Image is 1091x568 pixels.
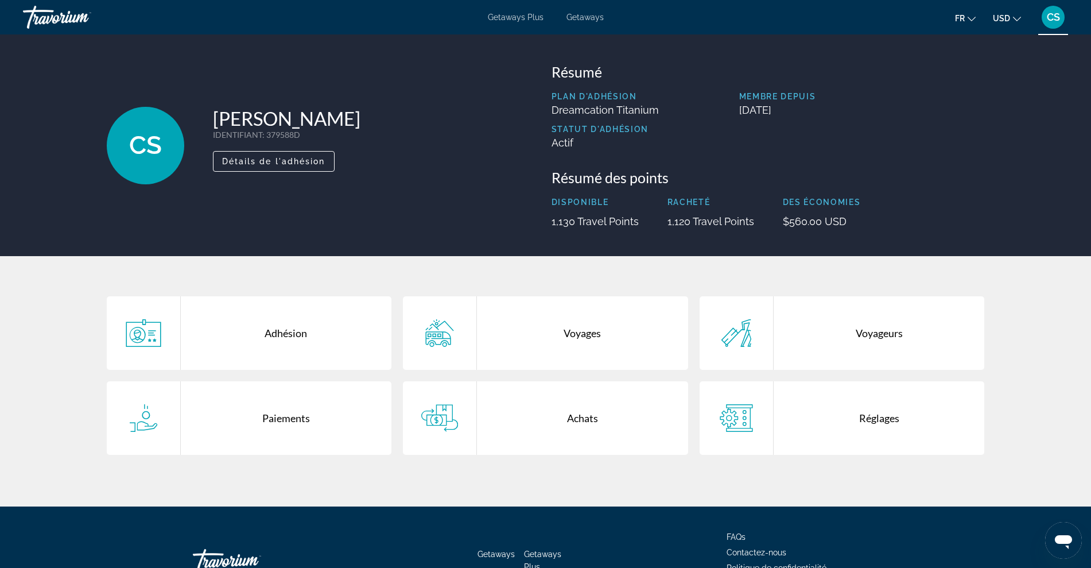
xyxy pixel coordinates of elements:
button: Change currency [993,10,1021,26]
a: Achats [403,381,688,455]
a: FAQs [727,532,746,542]
p: 1,130 Travel Points [552,215,639,227]
p: : 379588D [213,130,360,140]
span: CS [129,130,162,160]
div: Adhésion [181,296,392,370]
p: $560.00 USD [783,215,861,227]
a: Travorium [23,2,138,32]
div: Paiements [181,381,392,455]
p: Disponible [552,198,639,207]
button: User Menu [1038,5,1068,29]
p: Actif [552,137,659,149]
span: fr [955,14,965,23]
a: Contactez-nous [727,548,786,557]
h3: Résumé des points [552,169,985,186]
a: Réglages [700,381,985,455]
p: [DATE] [739,104,985,116]
button: Change language [955,10,976,26]
button: Détails de l'adhésion [213,151,335,172]
div: Voyages [477,296,688,370]
h1: [PERSON_NAME] [213,107,360,130]
p: Racheté [667,198,754,207]
a: Paiements [107,381,392,455]
p: 1,120 Travel Points [667,215,754,227]
a: Getaways [566,13,604,22]
a: Voyages [403,296,688,370]
div: Achats [477,381,688,455]
a: Détails de l'adhésion [213,153,335,166]
p: Statut d'adhésion [552,125,659,134]
a: Getaways [477,550,515,559]
span: CS [1047,11,1060,23]
span: USD [993,14,1010,23]
a: Getaways Plus [488,13,543,22]
span: IDENTIFIANT [213,130,262,140]
span: Détails de l'adhésion [222,157,325,166]
div: Réglages [774,381,985,455]
p: Plan d'adhésion [552,92,659,101]
h3: Résumé [552,63,985,80]
a: Adhésion [107,296,392,370]
p: Dreamcation Titanium [552,104,659,116]
p: Des économies [783,198,861,207]
iframe: Bouton de lancement de la fenêtre de messagerie [1045,522,1082,559]
a: Voyageurs [700,296,985,370]
div: Voyageurs [774,296,985,370]
p: Membre depuis [739,92,985,101]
